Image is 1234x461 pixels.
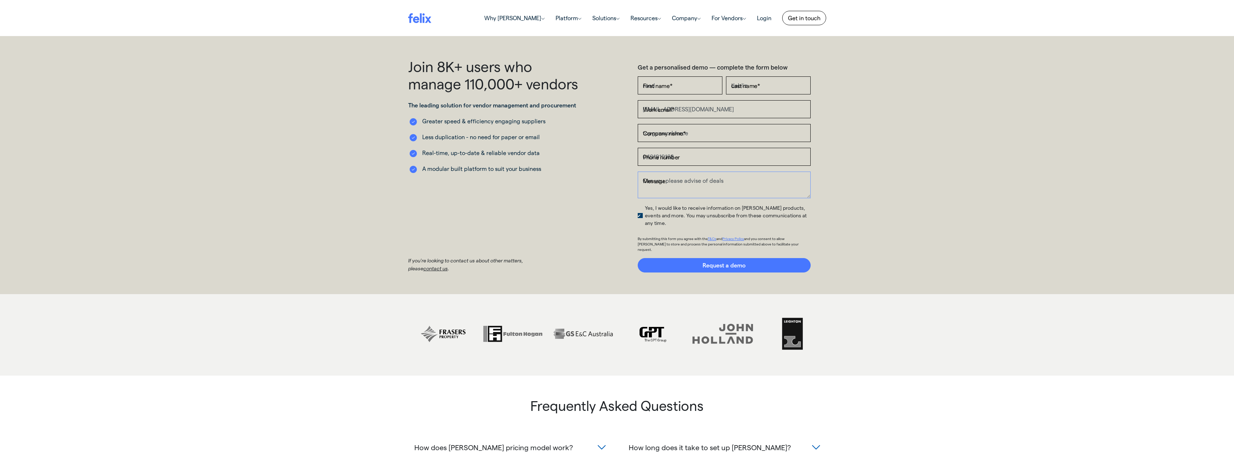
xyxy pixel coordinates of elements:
[550,318,616,350] img: G&S
[629,442,791,453] span: How long does it take to set up [PERSON_NAME]?
[638,236,708,241] span: By submitting this form you agree with the
[408,149,581,157] li: Real-time, up-to-date & reliable vendor data
[408,117,581,125] li: Greater speed & efficiency engaging suppliers
[550,11,587,25] a: Platform
[408,257,552,273] p: If you're looking to contact us about other matters, please .
[408,13,431,23] img: felix logo
[423,265,448,271] a: contact us
[645,205,807,226] span: Yes, I would like to receive information on [PERSON_NAME] products, events and more. You may unsu...
[414,442,573,453] span: How does [PERSON_NAME] pricing model work?
[480,318,546,350] img: Fulton-Hogan
[722,236,744,241] a: Privacy Policy
[410,318,476,350] img: frasers logo
[759,318,826,350] img: Leighton-greyscale
[623,437,826,458] button: How long does it take to set up [PERSON_NAME]?
[625,11,667,25] a: Resources
[667,11,706,25] a: Company
[638,63,788,71] strong: Get a personalised demo — complete the form below
[408,397,826,420] h3: Frequently Asked Questions
[408,133,581,141] li: Less duplication - no need for paper or email
[587,11,625,25] a: Solutions
[638,172,811,198] textarea: Can you please advise of deals
[752,11,777,25] a: Login
[620,318,686,350] img: gpt logo
[638,258,811,272] input: Request a demo
[408,58,581,92] h1: Join 8K+ users who manage 110,000+ vendors
[690,318,756,350] img: John_Holland_Logo B&W
[706,11,752,25] a: For Vendors
[408,437,612,458] button: How does [PERSON_NAME] pricing model work?
[408,102,576,108] strong: The leading solution for vendor management and procurement
[479,11,550,25] a: Why [PERSON_NAME]
[708,236,716,241] a: T&Cs
[716,236,722,241] span: and
[408,164,581,173] li: A modular built platform to suit your business
[638,236,799,252] span: and you consent to allow [PERSON_NAME] to store and process the personal information submitted ab...
[782,11,826,25] a: Get in touch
